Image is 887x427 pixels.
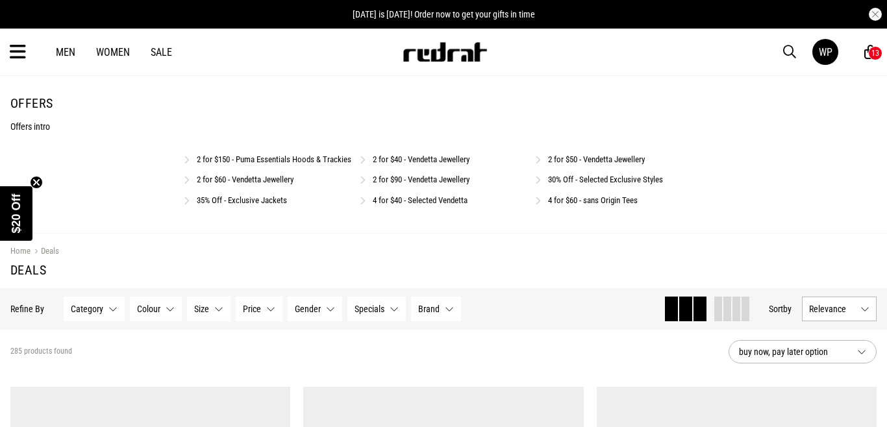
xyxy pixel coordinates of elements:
h1: Deals [10,262,877,278]
a: Home [10,246,31,256]
button: Size [187,297,231,321]
span: Gender [295,304,321,314]
a: Men [56,46,75,58]
a: 4 for $40 - Selected Vendetta [373,195,468,205]
button: Close teaser [30,176,43,189]
a: Deals [31,246,59,258]
button: Category [64,297,125,321]
a: 4 for $60 - sans Origin Tees [548,195,638,205]
span: Price [243,304,261,314]
button: Gender [288,297,342,321]
button: Colour [130,297,182,321]
a: 35% Off - Exclusive Jackets [197,195,287,205]
p: Offers intro [10,121,877,132]
button: Relevance [802,297,877,321]
a: 2 for $90 - Vendetta Jewellery [373,175,469,184]
a: 13 [864,45,877,59]
span: Category [71,304,103,314]
button: Brand [411,297,461,321]
span: Brand [418,304,440,314]
button: Sortby [769,301,792,317]
h1: Offers [10,95,877,111]
a: 2 for $50 - Vendetta Jewellery [548,154,645,164]
a: Women [96,46,130,58]
a: 2 for $60 - Vendetta Jewellery [197,175,294,184]
div: WP [819,46,832,58]
a: 2 for $150 - Puma Essentials Hoods & Trackies [197,154,351,164]
button: buy now, pay later option [729,340,877,363]
button: Specials [347,297,406,321]
span: $20 Off [10,193,23,233]
span: Relevance [809,304,855,314]
p: Refine By [10,304,44,314]
div: 13 [871,49,879,58]
span: [DATE] is [DATE]! Order now to get your gifts in time [353,9,535,19]
span: by [783,304,792,314]
a: Sale [151,46,172,58]
button: Price [236,297,282,321]
span: buy now, pay later option [739,344,847,360]
span: 285 products found [10,347,72,357]
a: 2 for $40 - Vendetta Jewellery [373,154,469,164]
span: Specials [355,304,384,314]
span: Colour [137,304,160,314]
a: 30% Off - Selected Exclusive Styles [548,175,663,184]
img: Redrat logo [402,42,488,62]
span: Size [194,304,209,314]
